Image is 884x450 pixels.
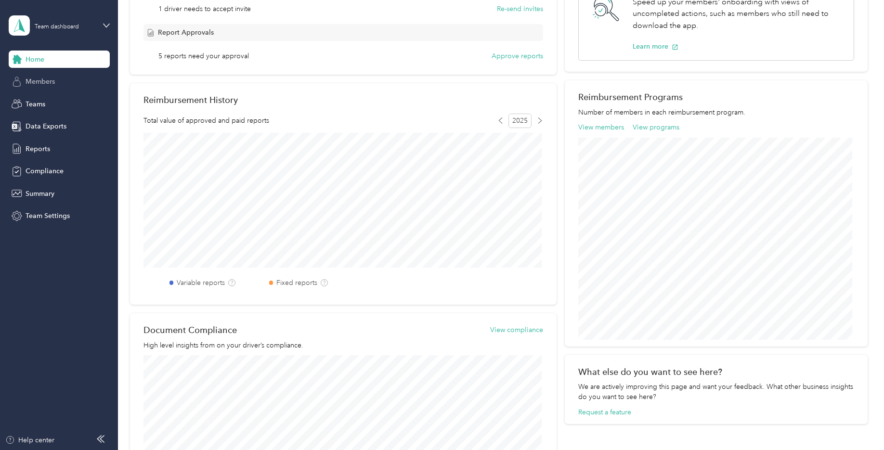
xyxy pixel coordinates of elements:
span: 2025 [508,114,532,128]
h2: Reimbursement Programs [578,92,854,102]
div: What else do you want to see here? [578,367,854,377]
button: Learn more [633,41,678,51]
span: Teams [26,99,45,109]
span: 5 reports need your approval [158,51,249,61]
div: We are actively improving this page and want your feedback. What other business insights do you w... [578,382,854,402]
h2: Reimbursement History [143,95,238,105]
button: Approve reports [492,51,543,61]
button: Help center [5,435,54,445]
button: Re-send invites [497,4,543,14]
span: 1 driver needs to accept invite [158,4,251,14]
label: Fixed reports [276,278,317,288]
button: Request a feature [578,407,631,417]
label: Variable reports [177,278,225,288]
button: View programs [633,122,679,132]
span: Home [26,54,44,64]
iframe: Everlance-gr Chat Button Frame [830,396,884,450]
button: View members [578,122,624,132]
span: Report Approvals [158,27,214,38]
p: High level insights from on your driver’s compliance. [143,340,543,350]
span: Team Settings [26,211,70,221]
span: Summary [26,189,54,199]
span: Compliance [26,166,64,176]
p: Number of members in each reimbursement program. [578,107,854,117]
span: Total value of approved and paid reports [143,116,269,126]
span: Reports [26,144,50,154]
button: View compliance [490,325,543,335]
h2: Document Compliance [143,325,237,335]
div: Team dashboard [35,24,79,30]
span: Members [26,77,55,87]
span: Data Exports [26,121,66,131]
